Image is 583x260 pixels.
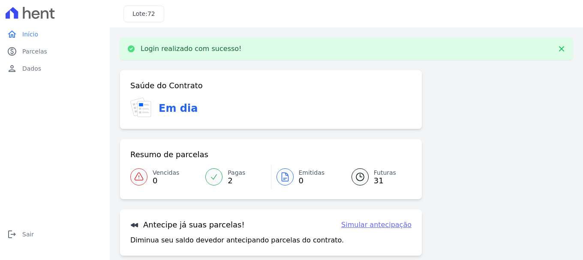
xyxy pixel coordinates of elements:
[3,226,106,243] a: logoutSair
[3,60,106,77] a: personDados
[130,165,200,189] a: Vencidas 0
[7,29,17,39] i: home
[159,101,198,116] h3: Em dia
[132,9,155,18] h3: Lote:
[130,235,344,245] p: Diminua seu saldo devedor antecipando parcelas do contrato.
[271,165,341,189] a: Emitidas 0
[7,63,17,74] i: person
[3,26,106,43] a: homeInício
[153,177,179,184] span: 0
[341,165,412,189] a: Futuras 31
[22,47,47,56] span: Parcelas
[299,177,325,184] span: 0
[7,46,17,57] i: paid
[200,165,270,189] a: Pagas 2
[228,168,245,177] span: Pagas
[141,45,242,53] p: Login realizado com sucesso!
[147,10,155,17] span: 72
[130,81,203,91] h3: Saúde do Contrato
[374,168,396,177] span: Futuras
[22,230,34,239] span: Sair
[130,220,245,230] h3: Antecipe já suas parcelas!
[22,64,41,73] span: Dados
[299,168,325,177] span: Emitidas
[3,43,106,60] a: paidParcelas
[22,30,38,39] span: Início
[7,229,17,239] i: logout
[341,220,412,230] a: Simular antecipação
[228,177,245,184] span: 2
[130,149,208,160] h3: Resumo de parcelas
[374,177,396,184] span: 31
[153,168,179,177] span: Vencidas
